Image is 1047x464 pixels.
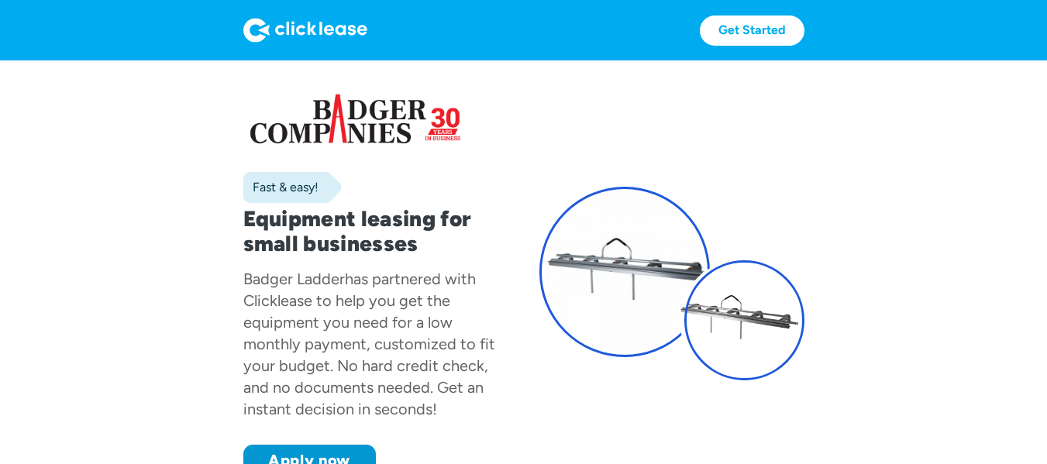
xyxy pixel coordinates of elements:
[243,180,319,195] div: Fast & easy!
[243,270,495,418] div: has partnered with Clicklease to help you get the equipment you need for a low monthly payment, c...
[243,270,345,288] div: Badger Ladder
[243,206,508,256] h1: Equipment leasing for small businesses
[700,15,804,46] a: Get Started
[243,18,367,43] img: Logo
